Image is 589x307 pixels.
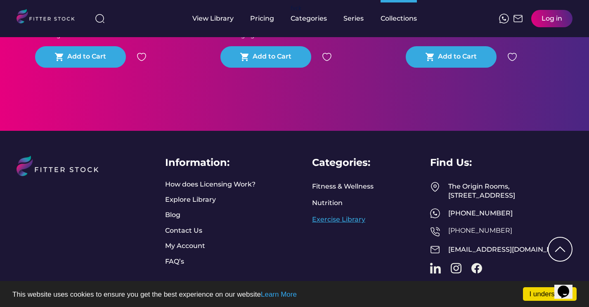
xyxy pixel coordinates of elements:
[507,52,517,62] img: heart.svg
[165,226,202,235] a: Contact Us
[250,14,274,23] div: Pricing
[312,156,370,170] div: Categories:
[499,14,509,24] img: meteor-icons_whatsapp%20%281%29.svg
[261,290,297,298] a: Learn More
[430,208,440,218] img: meteor-icons_whatsapp%20%281%29.svg
[165,180,255,189] a: How does Licensing Work?
[165,195,216,204] a: Explore Library
[137,52,147,62] img: heart.svg
[448,209,572,218] div: [PHONE_NUMBER]
[17,156,109,196] img: LOGO%20%281%29.svg
[343,14,364,23] div: Series
[513,14,523,24] img: Frame%2051.svg
[448,246,570,253] a: [EMAIL_ADDRESS][DOMAIN_NAME]
[165,241,205,250] a: My Account
[67,52,106,62] div: Add to Cart
[312,182,374,191] a: Fitness & Wellness
[438,52,477,62] div: Add to Cart
[291,4,301,12] div: fvck
[12,291,577,298] p: This website uses cookies to ensure you get the best experience on our website
[192,14,234,23] div: View Library
[430,182,440,192] img: Frame%2049.svg
[430,245,440,255] img: Frame%2051.svg
[240,52,250,62] button: shopping_cart
[291,14,327,23] div: Categories
[95,14,105,24] img: search-normal%203.svg
[549,238,572,261] img: Group%201000002322%20%281%29.svg
[165,210,186,220] a: Blog
[17,9,82,26] img: LOGO.svg
[165,257,186,266] a: FAQ’s
[165,156,229,170] div: Information:
[523,287,577,301] a: I understand!
[430,227,440,236] img: Frame%2050.svg
[381,14,417,23] div: Collections
[430,156,472,170] div: Find Us:
[448,182,572,201] div: The Origin Rooms, [STREET_ADDRESS]
[542,14,562,23] div: Log in
[312,215,365,224] a: Exercise Library
[253,52,291,62] div: Add to Cart
[425,52,435,62] button: shopping_cart
[448,227,512,234] a: [PHONE_NUMBER]
[312,198,343,208] a: Nutrition
[322,52,332,62] img: heart.svg
[54,52,64,62] button: shopping_cart
[554,274,581,299] iframe: chat widget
